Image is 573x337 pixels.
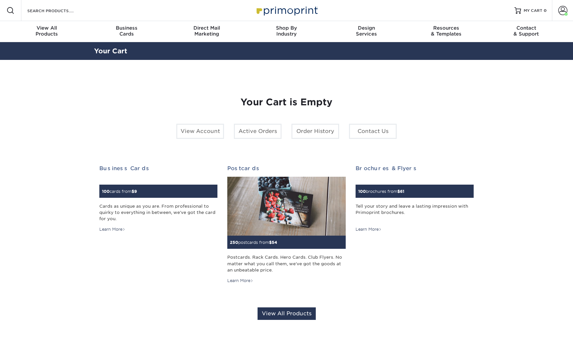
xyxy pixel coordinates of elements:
span: 9 [134,189,137,194]
a: Contact Us [349,124,397,139]
span: Design [326,25,406,31]
span: 54 [272,240,277,245]
small: cards from [102,189,137,194]
h2: Brochures & Flyers [356,165,474,171]
a: Contact& Support [486,21,566,42]
div: Learn More [356,226,382,232]
span: 100 [358,189,366,194]
span: 61 [400,189,404,194]
span: 100 [102,189,110,194]
span: Contact [486,25,566,31]
div: Tell your story and leave a lasting impression with Primoprint brochures. [356,203,474,222]
div: Cards as unique as you are. From professional to quirky to everything in between, we've got the c... [99,203,217,222]
span: MY CART [524,8,542,13]
span: 250 [230,240,238,245]
div: Learn More [99,226,125,232]
span: Direct Mail [167,25,247,31]
a: Shop ByIndustry [247,21,327,42]
a: Order History [291,124,339,139]
div: Services [326,25,406,37]
h2: Business Cards [99,165,217,171]
a: Direct MailMarketing [167,21,247,42]
div: & Templates [406,25,486,37]
a: Brochures & Flyers 100brochures from$61 Tell your story and leave a lasting impression with Primo... [356,165,474,233]
a: BusinessCards [87,21,167,42]
h2: Postcards [227,165,345,171]
span: Business [87,25,167,31]
div: Products [7,25,87,37]
span: Resources [406,25,486,31]
a: View Account [176,124,224,139]
div: Postcards. Rack Cards. Hero Cards. Club Flyers. No matter what you call them, we've got the goods... [227,254,345,273]
img: Business Cards [99,181,100,181]
a: View AllProducts [7,21,87,42]
span: $ [397,189,400,194]
small: postcards from [230,240,277,245]
img: Postcards [227,177,345,236]
div: Learn More [227,278,253,284]
a: Active Orders [234,124,282,139]
a: Resources& Templates [406,21,486,42]
span: View All [7,25,87,31]
div: & Support [486,25,566,37]
h1: Your Cart is Empty [99,97,474,108]
a: View All Products [258,307,316,320]
img: Primoprint [254,3,319,17]
img: Brochures & Flyers [356,181,356,181]
a: Postcards 250postcards from$54 Postcards. Rack Cards. Hero Cards. Club Flyers. No matter what you... [227,165,345,284]
div: Marketing [167,25,247,37]
div: Cards [87,25,167,37]
a: DesignServices [326,21,406,42]
span: $ [132,189,134,194]
span: Shop By [247,25,327,31]
small: brochures from [358,189,404,194]
a: Your Cart [94,47,127,55]
a: Business Cards 100cards from$9 Cards as unique as you are. From professional to quirky to everyth... [99,165,217,233]
span: 0 [544,8,547,13]
span: $ [269,240,272,245]
div: Industry [247,25,327,37]
input: SEARCH PRODUCTS..... [27,7,91,14]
